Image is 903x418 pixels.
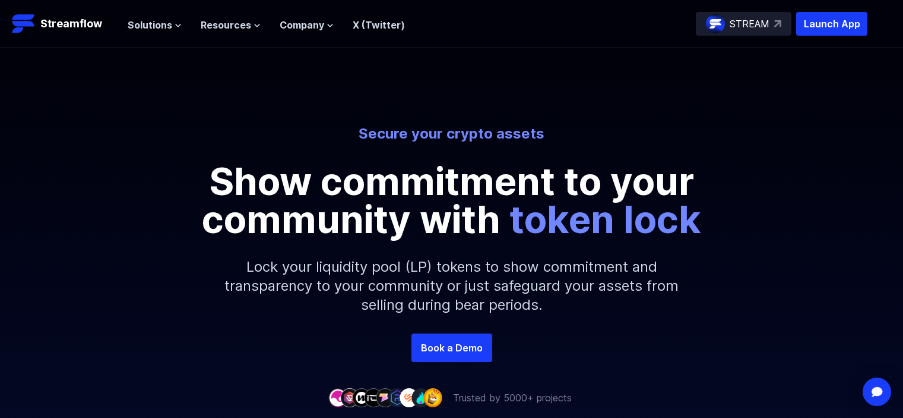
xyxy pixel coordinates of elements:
img: company-6 [388,388,407,407]
p: Streamflow [40,15,102,32]
img: Streamflow Logo [12,12,36,36]
img: company-1 [328,388,347,407]
span: Solutions [128,18,172,32]
p: STREAM [730,17,769,31]
button: Resources [201,18,261,32]
a: X (Twitter) [353,19,405,31]
button: Solutions [128,18,182,32]
img: company-2 [340,388,359,407]
p: Show commitment to your community with [185,162,719,238]
p: Trusted by 5000+ projects [453,391,572,405]
img: company-4 [364,388,383,407]
img: company-9 [423,388,442,407]
a: Book a Demo [411,334,492,362]
img: company-3 [352,388,371,407]
img: company-8 [411,388,430,407]
img: company-7 [400,388,419,407]
button: Company [280,18,334,32]
p: Secure your crypto assets [123,124,781,143]
img: top-right-arrow.svg [774,20,781,27]
span: token lock [509,196,701,242]
p: Lock your liquidity pool (LP) tokens to show commitment and transparency to your community or jus... [197,238,707,334]
button: Launch App [796,12,867,36]
span: Company [280,18,324,32]
a: STREAM [696,12,791,36]
img: company-5 [376,388,395,407]
div: Open Intercom Messenger [863,378,891,406]
img: streamflow-logo-circle.png [706,14,725,33]
span: Resources [201,18,251,32]
a: Streamflow [12,12,116,36]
